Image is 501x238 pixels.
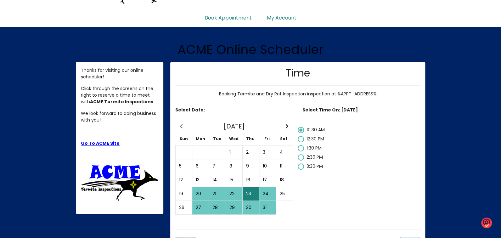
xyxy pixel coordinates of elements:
button: Previous Month [175,121,187,133]
span: 10:30 AM [307,127,325,133]
th: Sun [176,136,192,142]
h2: Time [285,67,310,79]
div: Wed October 1 [226,146,242,159]
div: Sat October 25 [276,187,292,200]
strong: ACME Termite Inspections [90,99,153,105]
div: Thu October 9 [243,160,259,173]
div: Tue October 28 available [209,201,225,214]
div: Fri October 17 [260,173,275,186]
span: Select Time On: [DATE] [302,107,358,113]
button: Next Month [281,121,293,133]
p: Click through the screens on the right to reserve a time to meet with . [81,85,158,105]
th: Sat [275,136,292,142]
div: Sun October 5 [176,160,192,173]
span: 12:30 PM [307,136,324,142]
div: Thu October 16 [243,173,259,186]
a: Book Appointment [197,9,259,22]
div: Sun October 19 [176,187,192,200]
h1: ACME Online Scheduler [76,42,425,57]
span: 2:30 PM [307,154,323,160]
div: Sat October 11 [276,160,292,173]
div: Sun October 12 [176,173,192,186]
div: Tue October 7 [209,160,225,173]
a: My Account [259,9,304,22]
div: Mon October 6 [193,160,208,173]
span: 3:30 PM [307,163,323,169]
div: Sun October 26 [176,201,192,214]
p: We look forward to doing business with you! [81,110,158,123]
div: Mon October 13 [193,173,208,186]
div: Thu October 30 available [243,201,259,214]
div: Wed October 22 available [226,187,242,200]
div: Sat October 4 [276,146,292,159]
th: Tue [209,136,225,142]
div: Booking Termite and Dry Rot Inspection inspection at %APPT_ADDRESS% [175,91,420,97]
a: Go To ACME Site [81,140,120,146]
th: Wed [225,136,242,142]
div: Fri October 3 [260,146,275,159]
img: ttu_4460907765809774511.png [81,163,158,201]
div: Fri October 24 available [260,187,275,200]
span: 1:30 PM [307,145,322,151]
h3: [DATE] [196,122,272,130]
div: Tue October 21 available [209,187,225,200]
th: Thu [242,136,259,142]
div: Tue October 14 [209,173,225,186]
div: Mon October 27 available [193,201,208,214]
label: Select Date: [175,107,205,113]
div: Thu October 23 selected [243,187,259,200]
div: Fri October 10 [260,160,275,173]
div: Fri October 31 available [260,201,275,214]
p: Thanks for visiting our online scheduler! [81,67,158,80]
div: Wed October 8 [226,160,242,173]
th: Fri [259,136,275,142]
img: o1IwAAAABJRU5ErkJggg== [481,217,492,229]
div: Wed October 15 [226,173,242,186]
div: Wed October 29 available [226,201,242,214]
div: Thu October 2 [243,146,259,159]
div: Mon October 20 available [193,187,208,200]
div: Sat October 18 [276,173,292,186]
th: Mon [192,136,209,142]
